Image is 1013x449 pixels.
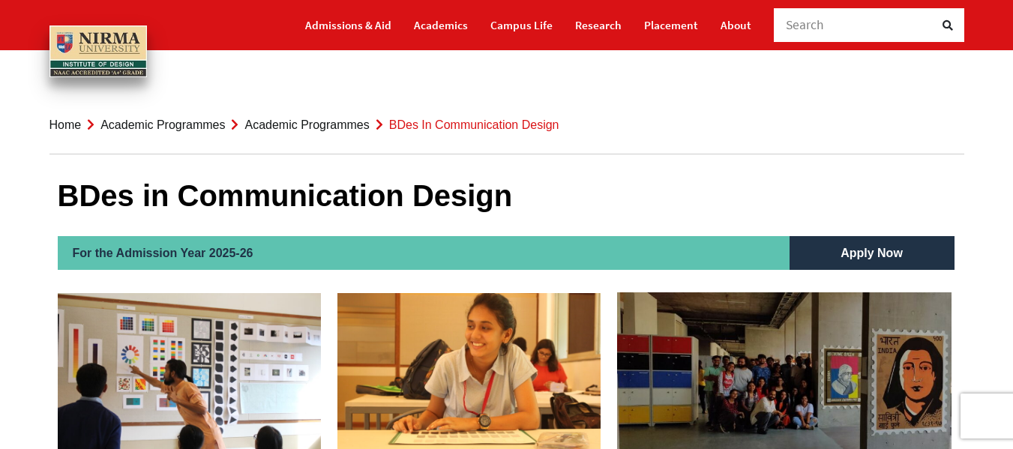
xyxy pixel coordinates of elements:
a: Research [575,12,622,38]
h2: For the Admission Year 2025-26 [58,236,790,270]
a: Academics [414,12,468,38]
a: Academic Programmes [100,118,225,131]
a: Apply Now [826,236,918,270]
a: Admissions & Aid [305,12,391,38]
span: BDes in Communication Design [389,118,559,131]
a: Placement [644,12,698,38]
h1: BDes in Communication Design [58,178,956,214]
nav: breadcrumb [49,96,964,154]
img: main_logo [49,25,147,77]
a: Campus Life [490,12,553,38]
span: Search [786,16,825,33]
a: About [721,12,751,38]
a: Home [49,118,82,131]
a: Academic Programmes [244,118,369,131]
